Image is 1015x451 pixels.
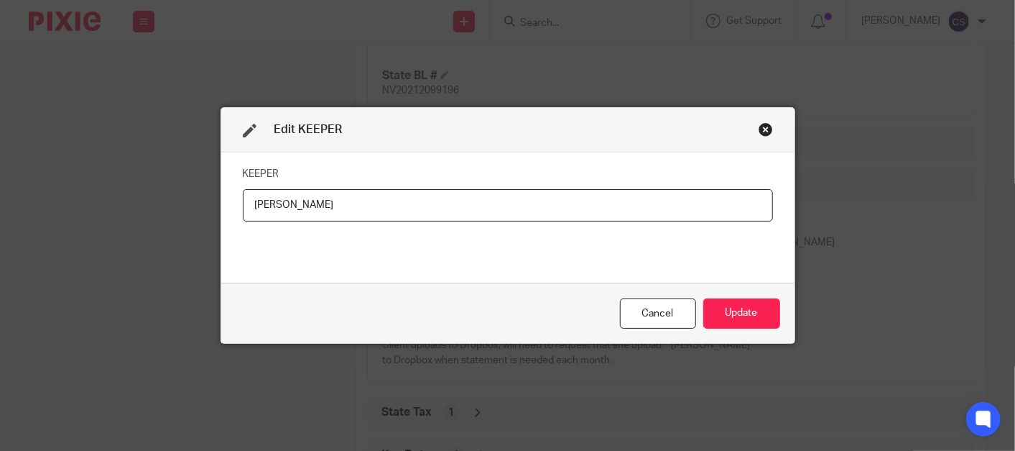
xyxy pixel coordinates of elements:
span: Edit KEEPER [274,124,343,135]
div: Close this dialog window [759,122,773,137]
label: KEEPER [243,167,279,181]
div: Close this dialog window [620,299,696,329]
button: Update [703,299,780,329]
input: KEEPER [243,189,773,222]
